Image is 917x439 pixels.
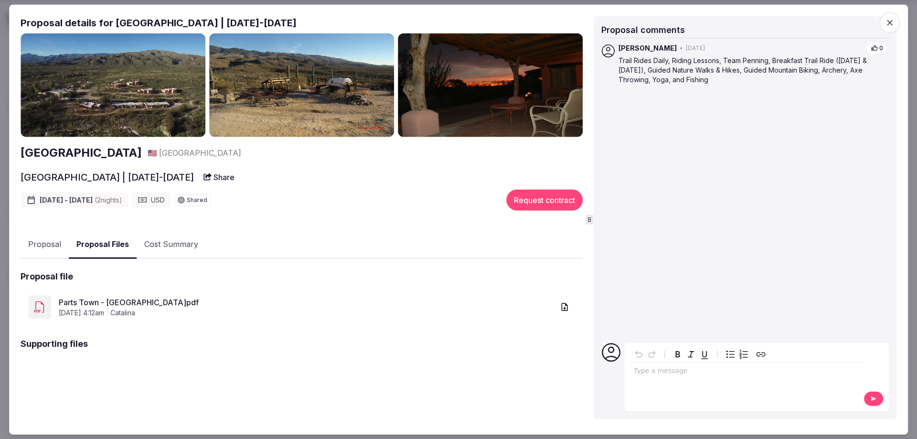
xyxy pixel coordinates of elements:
[754,348,768,361] button: Create link
[21,338,88,350] h2: Supporting files
[21,145,142,161] a: [GEOGRAPHIC_DATA]
[879,44,883,52] span: 0
[198,168,240,185] button: Share
[671,348,684,361] button: Bold
[618,56,887,84] p: Trail Rides Daily, Riding Lessons, Team Penning, Breakfast Trail Ride ([DATE] & [DATE]), Guided N...
[59,297,554,308] a: Parts Town - [GEOGRAPHIC_DATA]pdf
[40,195,122,205] span: [DATE] - [DATE]
[59,308,104,318] span: [DATE] 4:12am
[618,43,677,53] span: [PERSON_NAME]
[209,33,394,137] img: Gallery photo 2
[398,33,583,137] img: Gallery photo 3
[21,270,73,282] h2: Proposal file
[724,348,737,361] button: Bulleted list
[21,16,583,29] h2: Proposal details for [GEOGRAPHIC_DATA] | [DATE]-[DATE]
[698,348,711,361] button: Underline
[187,197,207,203] span: Shared
[506,189,583,210] button: Request contract
[69,230,137,258] button: Proposal Files
[684,348,698,361] button: Italic
[137,231,206,258] button: Cost Summary
[686,44,705,52] span: [DATE]
[21,231,69,258] button: Proposal
[867,42,887,54] button: 0
[159,147,241,158] span: [GEOGRAPHIC_DATA]
[630,363,864,382] div: editable markdown
[148,147,157,158] button: 🇺🇸
[132,192,171,207] div: USD
[724,348,750,361] div: toggle group
[601,24,685,34] span: Proposal comments
[110,308,135,318] span: Catalina
[148,148,157,157] span: 🇺🇸
[95,196,122,204] span: ( 2 night s )
[21,33,205,137] img: Gallery photo 1
[21,170,194,183] h2: [GEOGRAPHIC_DATA] | [DATE]-[DATE]
[680,44,683,52] span: •
[737,348,750,361] button: Numbered list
